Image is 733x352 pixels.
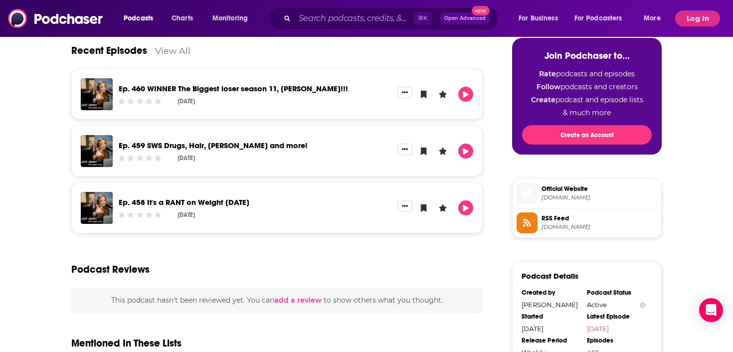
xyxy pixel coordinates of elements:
[416,87,431,102] button: Bookmark Episode
[587,301,646,309] div: Active
[435,144,450,159] button: Leave a Rating
[568,10,637,26] button: open menu
[119,84,348,93] a: Ep. 460 WINNER The Biggest loser season 11, Olivia Ward!!!
[675,10,720,26] button: Log In
[435,87,450,102] button: Leave a Rating
[413,12,432,25] span: ⌘ K
[522,108,652,117] li: & much more
[416,144,431,159] button: Bookmark Episode
[522,125,652,145] button: Create an Account
[71,337,182,350] h2: Mentioned In These Lists
[542,214,657,223] span: RSS Feed
[640,301,646,309] button: Show Info
[522,301,580,309] div: [PERSON_NAME]
[539,69,556,78] strong: Rate
[458,87,473,102] button: Play
[416,200,431,215] button: Bookmark Episode
[531,95,555,104] strong: Create
[458,200,473,215] button: Play
[295,10,413,26] input: Search podcasts, credits, & more...
[81,192,113,224] img: Ep. 458 It's a RANT on Weight Wednesday
[522,337,580,345] div: Release Period
[542,194,657,201] span: art19.com
[458,144,473,159] button: Play
[522,271,578,281] h3: Podcast Details
[522,95,652,104] li: podcast and episode lists
[397,144,412,155] button: Show More Button
[699,298,723,322] div: Open Intercom Messenger
[587,325,646,333] a: [DATE]
[117,98,163,105] div: Community Rating: 0 out of 5
[637,10,673,26] button: open menu
[155,45,190,56] a: View All
[119,197,249,207] a: Ep. 458 It's a RANT on Weight Wednesday
[522,82,652,91] li: podcasts and creators
[587,337,646,345] div: Episodes
[117,211,163,219] div: Community Rating: 0 out of 5
[71,263,150,276] h3: Podcast Reviews
[522,325,580,333] div: [DATE]
[81,135,113,167] img: Ep. 459 SWS Drugs, Hair, Shakespeare and more!
[111,296,443,305] span: This podcast hasn't been reviewed yet. You can to show others what you thought.
[522,69,652,78] li: podcasts and episodes
[574,11,622,25] span: For Podcasters
[435,200,450,215] button: Leave a Rating
[212,11,248,25] span: Monitoring
[644,11,661,25] span: More
[512,10,570,26] button: open menu
[537,82,560,91] strong: Follow
[178,211,195,218] div: [DATE]
[587,289,646,297] div: Podcast Status
[178,155,195,162] div: [DATE]
[274,295,322,306] button: add a review
[172,11,193,25] span: Charts
[117,10,166,26] button: open menu
[522,289,580,297] div: Created by
[397,200,412,211] button: Show More Button
[440,12,490,24] button: Open AdvancedNew
[519,11,558,25] span: For Business
[8,9,104,28] img: Podchaser - Follow, Share and Rate Podcasts
[178,98,195,105] div: [DATE]
[205,10,261,26] button: open menu
[117,155,163,162] div: Community Rating: 0 out of 5
[81,78,113,110] img: Ep. 460 WINNER The Biggest loser season 11, Olivia Ward!!!
[542,184,657,193] span: Official Website
[397,87,412,98] button: Show More Button
[517,183,657,204] a: Official Website[DOMAIN_NAME]
[119,141,308,150] a: Ep. 459 SWS Drugs, Hair, Shakespeare and more!
[277,7,508,30] div: Search podcasts, credits, & more...
[444,16,486,21] span: Open Advanced
[165,10,199,26] a: Charts
[71,44,147,57] a: Recent Episodes
[522,313,580,321] div: Started
[472,6,490,15] span: New
[124,11,153,25] span: Podcasts
[522,50,652,61] h3: Join Podchaser to...
[517,212,657,233] a: RSS Feed[DOMAIN_NAME]
[542,223,657,231] span: rss.art19.com
[587,313,646,321] div: Latest Episode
